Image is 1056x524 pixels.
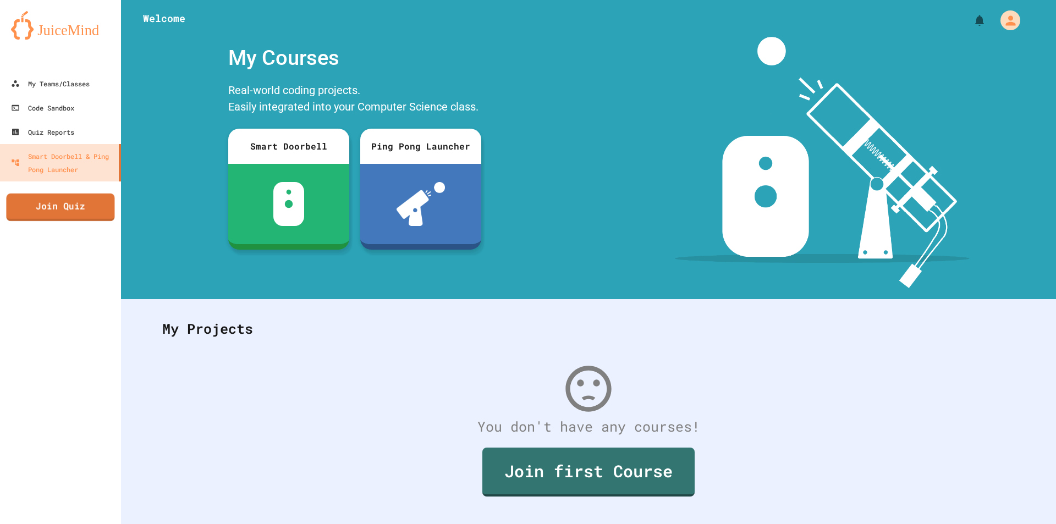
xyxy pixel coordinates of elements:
[11,77,90,90] div: My Teams/Classes
[228,129,349,164] div: Smart Doorbell
[11,11,110,40] img: logo-orange.svg
[953,11,989,30] div: My Notifications
[11,125,74,139] div: Quiz Reports
[151,416,1026,437] div: You don't have any courses!
[223,79,487,120] div: Real-world coding projects. Easily integrated into your Computer Science class.
[11,150,114,176] div: Smart Doorbell & Ping Pong Launcher
[151,307,1026,350] div: My Projects
[11,101,74,114] div: Code Sandbox
[482,448,695,497] a: Join first Course
[397,182,446,226] img: ppl-with-ball.png
[223,37,487,79] div: My Courses
[360,129,481,164] div: Ping Pong Launcher
[675,37,970,288] img: banner-image-my-projects.png
[6,194,114,221] a: Join Quiz
[989,8,1023,33] div: My Account
[273,182,305,226] img: sdb-white.svg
